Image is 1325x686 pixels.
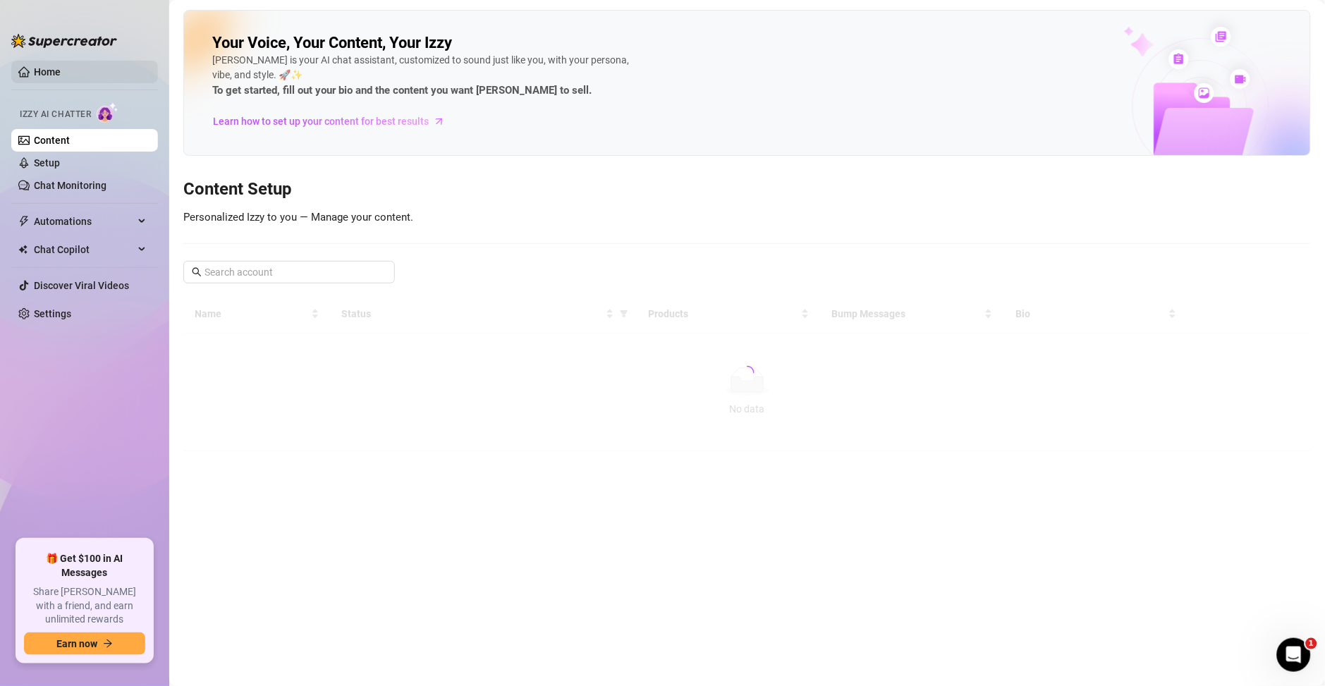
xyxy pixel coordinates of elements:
img: Chat Copilot [18,245,28,255]
span: Personalized Izzy to you — Manage your content. [183,211,413,223]
span: 🎁 Get $100 in AI Messages [24,552,145,580]
span: arrow-right [432,114,446,128]
a: Setup [34,157,60,169]
span: Chat Copilot [34,238,134,261]
span: thunderbolt [18,216,30,227]
span: Learn how to set up your content for best results [213,114,429,129]
span: loading [740,366,755,380]
a: Home [34,66,61,78]
span: arrow-right [103,639,113,649]
span: Izzy AI Chatter [20,108,91,121]
span: Automations [34,210,134,233]
button: Earn nowarrow-right [24,632,145,655]
img: AI Chatter [97,102,118,123]
span: Share [PERSON_NAME] with a friend, and earn unlimited rewards [24,585,145,627]
span: Earn now [56,638,97,649]
h2: Your Voice, Your Content, Your Izzy [212,33,452,53]
input: Search account [204,264,375,280]
h3: Content Setup [183,178,1311,201]
a: Content [34,135,70,146]
a: Discover Viral Videos [34,280,129,291]
iframe: Intercom live chat [1277,638,1311,672]
img: logo-BBDzfeDw.svg [11,34,117,48]
a: Settings [34,308,71,319]
a: Learn how to set up your content for best results [212,110,456,133]
div: [PERSON_NAME] is your AI chat assistant, customized to sound just like you, with your persona, vi... [212,53,635,99]
a: Chat Monitoring [34,180,106,191]
span: 1 [1306,638,1317,649]
strong: To get started, fill out your bio and the content you want [PERSON_NAME] to sell. [212,84,592,97]
img: ai-chatter-content-library-cLFOSyPT.png [1092,11,1310,155]
span: search [192,267,202,277]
